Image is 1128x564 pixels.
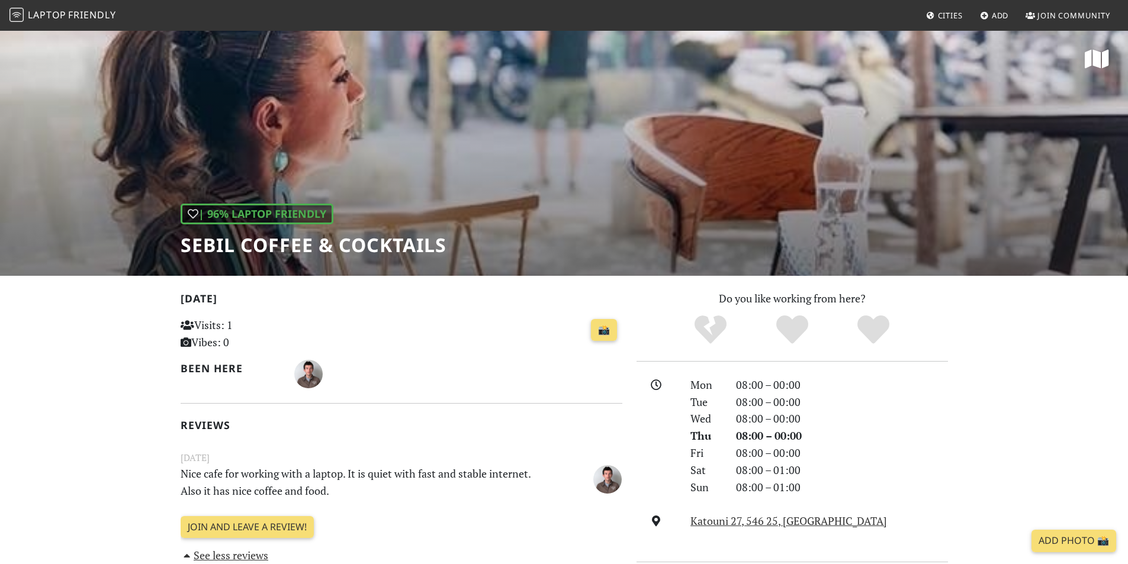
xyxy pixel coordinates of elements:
[181,317,319,351] p: Visits: 1 Vibes: 0
[670,314,751,346] div: No
[181,516,314,539] a: Join and leave a review!
[181,292,622,310] h2: [DATE]
[1031,530,1116,552] a: Add Photo 📸
[729,376,955,394] div: 08:00 – 00:00
[729,479,955,496] div: 08:00 – 01:00
[975,5,1014,26] a: Add
[683,444,728,462] div: Fri
[729,462,955,479] div: 08:00 – 01:00
[637,290,948,307] p: Do you like working from here?
[1037,10,1110,21] span: Join Community
[751,314,833,346] div: Yes
[593,470,622,485] span: Stefanos Xanthopoulos
[683,479,728,496] div: Sun
[181,419,622,431] h2: Reviews
[683,462,728,479] div: Sat
[591,319,617,341] a: 📸
[729,394,955,411] div: 08:00 – 00:00
[68,8,115,21] span: Friendly
[683,410,728,427] div: Wed
[181,234,446,256] h1: Sebil Coffee & Cocktails
[683,376,728,394] div: Mon
[294,366,323,380] span: Stefanos Xanthopoulos
[729,444,955,462] div: 08:00 – 00:00
[683,427,728,444] div: Thu
[729,410,955,427] div: 08:00 – 00:00
[833,314,914,346] div: Definitely!
[593,465,622,494] img: 6560-stefanos.jpg
[181,548,269,562] a: See less reviews
[181,204,333,224] div: | 96% Laptop Friendly
[9,8,24,22] img: LaptopFriendly
[294,360,323,388] img: 6560-stefanos.jpg
[921,5,968,26] a: Cities
[938,10,963,21] span: Cities
[690,514,887,528] a: Katouni 27, 546 25, [GEOGRAPHIC_DATA]
[173,450,629,465] small: [DATE]
[173,465,554,499] p: Nice cafe for working with a laptop. It is quiet with fast and stable internet. Also it has nice ...
[683,394,728,411] div: Tue
[28,8,66,21] span: Laptop
[1021,5,1115,26] a: Join Community
[181,362,281,375] h2: Been here
[729,427,955,444] div: 08:00 – 00:00
[9,5,116,26] a: LaptopFriendly LaptopFriendly
[992,10,1009,21] span: Add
